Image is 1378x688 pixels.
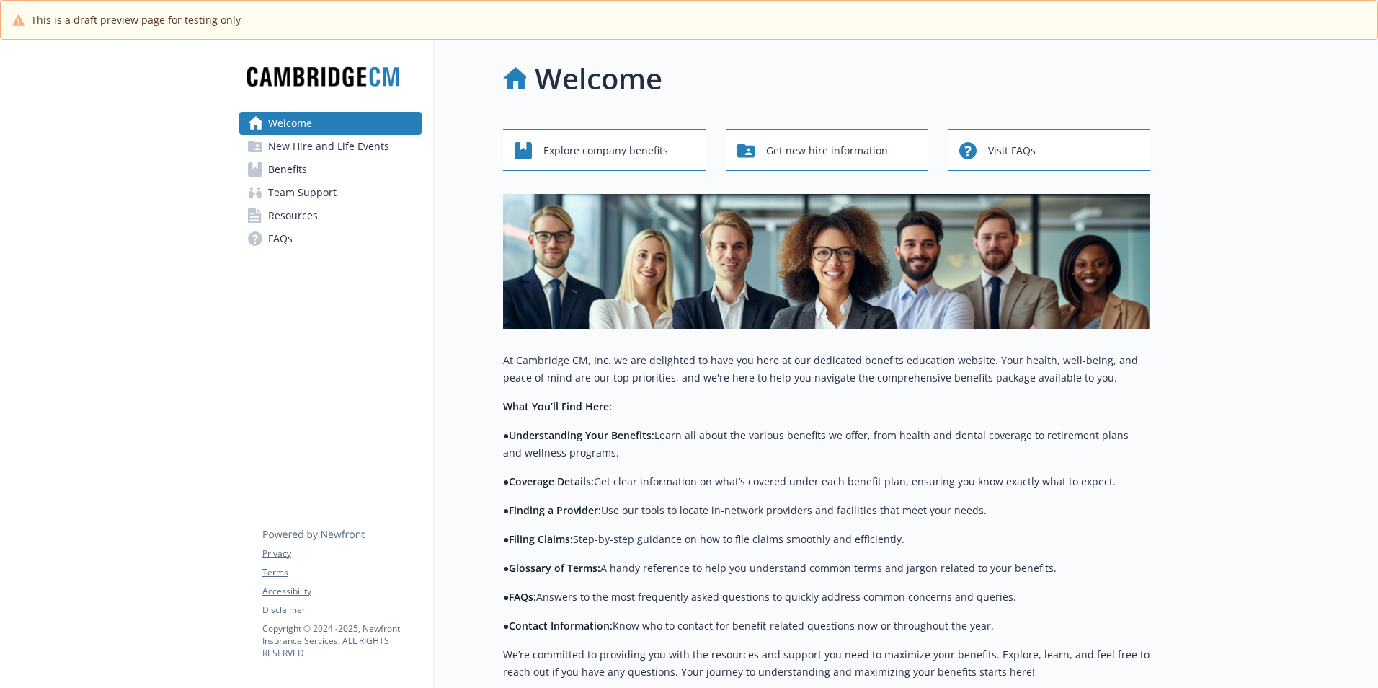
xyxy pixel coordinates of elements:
span: Benefits [268,158,307,181]
span: FAQs [268,227,293,250]
p: ● Use our tools to locate in-network providers and facilities that meet your needs. [503,502,1150,519]
a: FAQs [239,227,422,250]
button: Visit FAQs [948,129,1150,171]
strong: Coverage Details: [509,475,594,488]
p: ● Step-by-step guidance on how to file claims smoothly and efficiently. [503,531,1150,548]
button: Explore company benefits [503,129,706,171]
p: ● Learn all about the various benefits we offer, from health and dental coverage to retirement pl... [503,427,1150,462]
strong: Contact Information: [509,619,613,632]
span: New Hire and Life Events [268,135,389,158]
p: ● Know who to contact for benefit-related questions now or throughout the year. [503,617,1150,635]
p: ● A handy reference to help you understand common terms and jargon related to your benefits. [503,560,1150,577]
span: Explore company benefits [543,137,668,164]
button: Get new hire information [726,129,928,171]
p: Copyright © 2024 - 2025 , Newfront Insurance Services, ALL RIGHTS RESERVED [262,622,421,659]
a: Team Support [239,181,422,204]
a: Resources [239,204,422,227]
img: overview page banner [503,194,1150,329]
p: ● Answers to the most frequently asked questions to quickly address common concerns and queries. [503,588,1150,606]
a: Privacy [262,547,421,560]
strong: Glossary of Terms: [509,561,600,575]
strong: Finding a Provider: [509,503,601,517]
a: Welcome [239,112,422,135]
a: Terms [262,566,421,579]
span: Resources [268,204,318,227]
h1: Welcome [535,57,662,100]
a: Disclaimer [262,604,421,617]
span: Get new hire information [766,137,888,164]
strong: Filing Claims: [509,532,573,546]
strong: Understanding Your Benefits: [509,428,654,442]
p: At Cambridge CM, Inc. we are delighted to have you here at our dedicated benefits education websi... [503,352,1150,387]
strong: FAQs: [509,590,536,604]
p: We’re committed to providing you with the resources and support you need to maximize your benefit... [503,646,1150,681]
a: Benefits [239,158,422,181]
a: New Hire and Life Events [239,135,422,158]
span: Welcome [268,112,312,135]
span: This is a draft preview page for testing only [31,12,241,27]
span: Visit FAQs [988,137,1036,164]
p: ● Get clear information on what’s covered under each benefit plan, ensuring you know exactly what... [503,473,1150,490]
a: Accessibility [262,585,421,598]
strong: What You’ll Find Here: [503,400,612,413]
span: Team Support [268,181,337,204]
